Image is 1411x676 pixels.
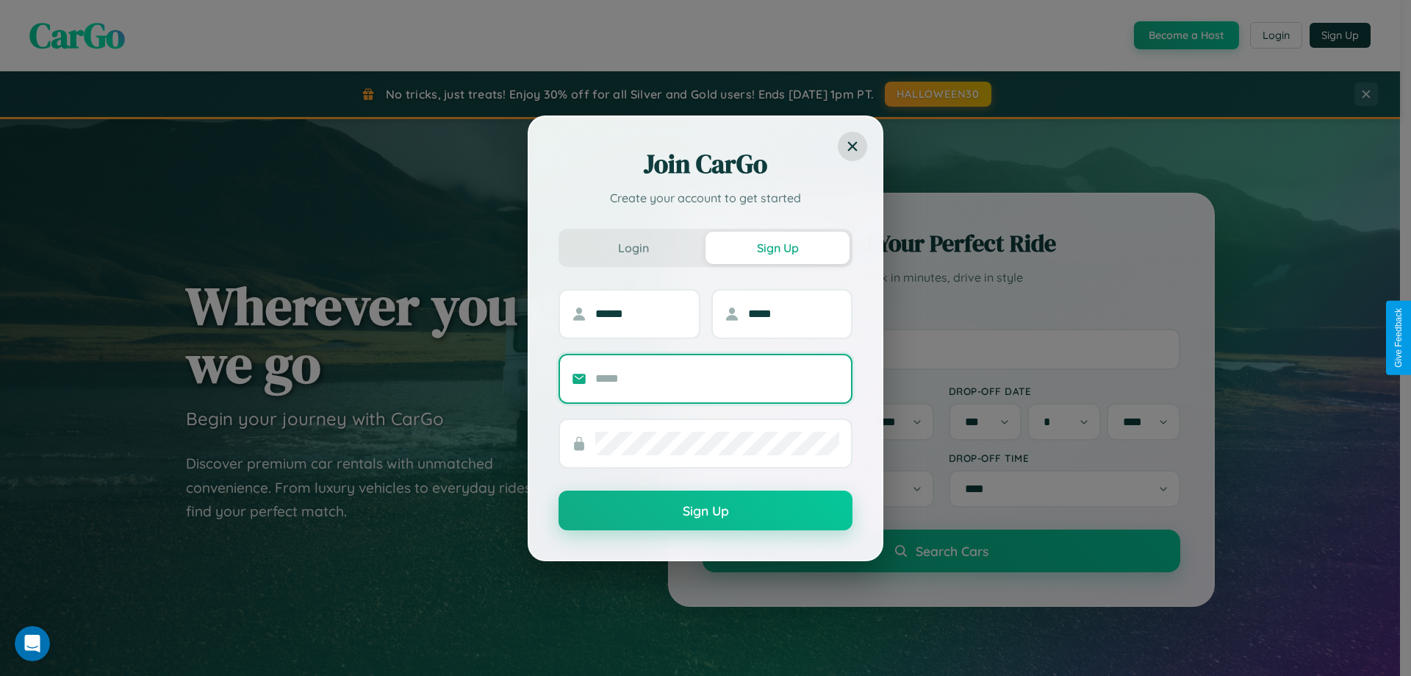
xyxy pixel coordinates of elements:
button: Sign Up [559,491,852,530]
button: Login [561,232,705,264]
div: Give Feedback [1393,308,1404,368]
button: Sign Up [705,232,850,264]
iframe: Intercom live chat [15,626,50,661]
p: Create your account to get started [559,189,852,207]
h2: Join CarGo [559,146,852,182]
